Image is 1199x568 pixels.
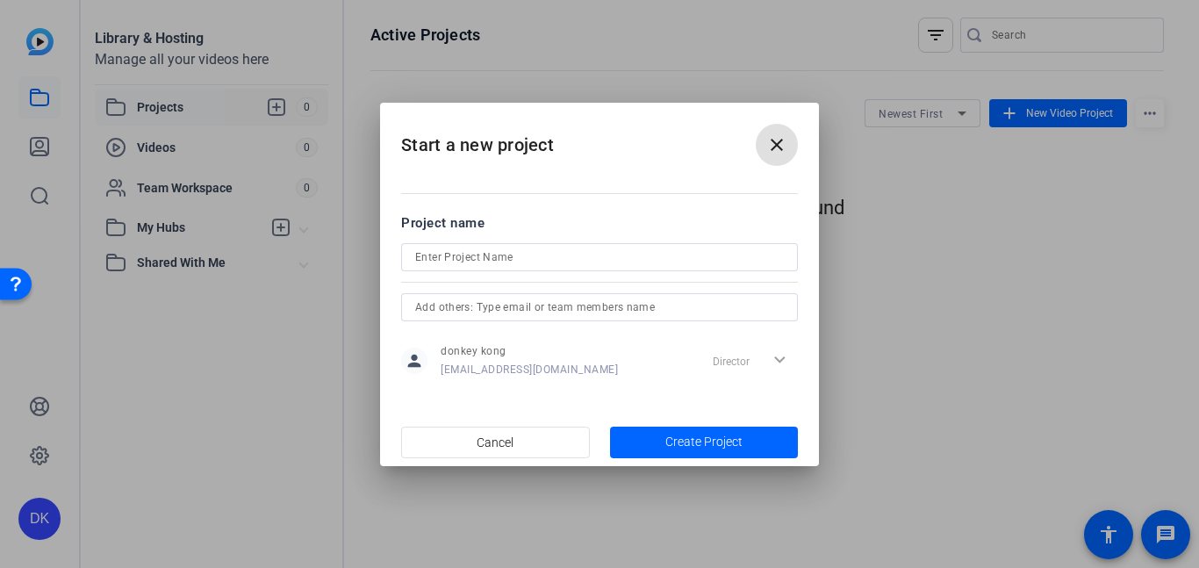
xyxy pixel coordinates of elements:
[401,348,427,374] mat-icon: person
[665,433,743,451] span: Create Project
[766,134,787,155] mat-icon: close
[415,297,784,318] input: Add others: Type email or team members name
[441,363,618,377] span: [EMAIL_ADDRESS][DOMAIN_NAME]
[441,344,618,358] span: donkey kong
[477,426,513,459] span: Cancel
[401,213,798,233] div: Project name
[380,103,819,174] h2: Start a new project
[610,427,799,458] button: Create Project
[401,427,590,458] button: Cancel
[415,247,784,268] input: Enter Project Name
